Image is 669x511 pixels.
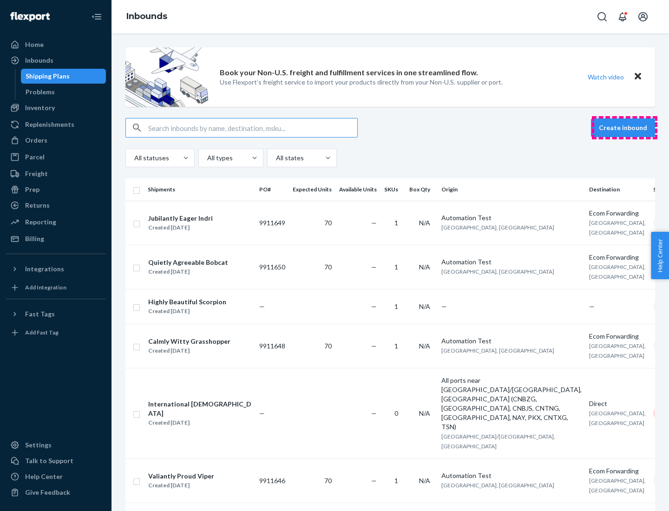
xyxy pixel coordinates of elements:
[419,302,430,310] span: N/A
[371,263,377,271] span: —
[148,346,230,355] div: Created [DATE]
[6,182,106,197] a: Prep
[148,472,214,481] div: Valiantly Proud Viper
[275,153,276,163] input: All states
[324,219,332,227] span: 70
[371,219,377,227] span: —
[256,459,289,503] td: 9911646
[10,12,50,21] img: Flexport logo
[6,307,106,321] button: Fast Tags
[25,185,39,194] div: Prep
[441,376,582,432] div: All ports near [GEOGRAPHIC_DATA]/[GEOGRAPHIC_DATA], [GEOGRAPHIC_DATA] (CNBZG, [GEOGRAPHIC_DATA], ...
[256,178,289,201] th: PO#
[394,219,398,227] span: 1
[394,342,398,350] span: 1
[25,136,47,145] div: Orders
[406,178,438,201] th: Box Qty
[259,302,265,310] span: —
[220,67,478,78] p: Book your Non-U.S. freight and fulfillment services in one streamlined flow.
[441,482,554,489] span: [GEOGRAPHIC_DATA], [GEOGRAPHIC_DATA]
[25,217,56,227] div: Reporting
[441,257,582,267] div: Automation Test
[589,477,646,494] span: [GEOGRAPHIC_DATA], [GEOGRAPHIC_DATA]
[25,56,53,65] div: Inbounds
[256,201,289,245] td: 9911649
[25,309,55,319] div: Fast Tags
[148,258,228,267] div: Quietly Agreeable Bobcat
[441,213,582,223] div: Automation Test
[6,469,106,484] a: Help Center
[25,456,73,465] div: Talk to Support
[26,72,70,81] div: Shipping Plans
[371,409,377,417] span: —
[438,178,585,201] th: Origin
[6,198,106,213] a: Returns
[589,219,646,236] span: [GEOGRAPHIC_DATA], [GEOGRAPHIC_DATA]
[589,332,646,341] div: Ecom Forwarding
[220,78,503,87] p: Use Flexport’s freight service to import your products directly from your Non-U.S. supplier or port.
[119,3,175,30] ol: breadcrumbs
[148,297,226,307] div: Highly Beautiful Scorpion
[394,409,398,417] span: 0
[144,178,256,201] th: Shipments
[6,453,106,468] a: Talk to Support
[371,477,377,485] span: —
[133,153,134,163] input: All statuses
[148,223,213,232] div: Created [DATE]
[256,245,289,289] td: 9911650
[87,7,106,26] button: Close Navigation
[25,440,52,450] div: Settings
[632,70,644,84] button: Close
[6,117,106,132] a: Replenishments
[148,307,226,316] div: Created [DATE]
[589,466,646,476] div: Ecom Forwarding
[6,100,106,115] a: Inventory
[25,201,50,210] div: Returns
[6,166,106,181] a: Freight
[148,418,251,427] div: Created [DATE]
[6,280,106,295] a: Add Integration
[6,438,106,452] a: Settings
[589,410,646,426] span: [GEOGRAPHIC_DATA], [GEOGRAPHIC_DATA]
[441,302,447,310] span: —
[148,337,230,346] div: Calmly Witty Grasshopper
[25,488,70,497] div: Give Feedback
[6,37,106,52] a: Home
[25,40,44,49] div: Home
[25,120,74,129] div: Replenishments
[394,477,398,485] span: 1
[25,264,64,274] div: Integrations
[419,477,430,485] span: N/A
[441,224,554,231] span: [GEOGRAPHIC_DATA], [GEOGRAPHIC_DATA]
[419,409,430,417] span: N/A
[25,103,55,112] div: Inventory
[289,178,335,201] th: Expected Units
[613,7,632,26] button: Open notifications
[589,342,646,359] span: [GEOGRAPHIC_DATA], [GEOGRAPHIC_DATA]
[148,118,357,137] input: Search inbounds by name, destination, msku...
[6,231,106,246] a: Billing
[26,87,55,97] div: Problems
[589,253,646,262] div: Ecom Forwarding
[25,328,59,336] div: Add Fast Tag
[634,7,652,26] button: Open account menu
[6,262,106,276] button: Integrations
[582,70,630,84] button: Watch video
[25,472,63,481] div: Help Center
[148,481,214,490] div: Created [DATE]
[148,214,213,223] div: Jubilantly Eager Indri
[371,342,377,350] span: —
[394,263,398,271] span: 1
[441,347,554,354] span: [GEOGRAPHIC_DATA], [GEOGRAPHIC_DATA]
[589,399,646,408] div: Direct
[25,283,66,291] div: Add Integration
[441,336,582,346] div: Automation Test
[206,153,207,163] input: All types
[651,232,669,279] span: Help Center
[591,118,655,137] button: Create inbound
[419,342,430,350] span: N/A
[6,325,106,340] a: Add Fast Tag
[585,178,649,201] th: Destination
[441,433,555,450] span: [GEOGRAPHIC_DATA]/[GEOGRAPHIC_DATA], [GEOGRAPHIC_DATA]
[589,302,595,310] span: —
